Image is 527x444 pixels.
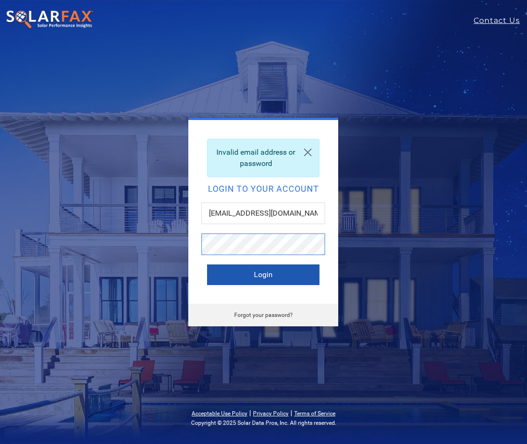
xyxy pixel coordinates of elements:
[207,264,319,285] button: Login
[297,139,319,166] a: Close
[6,10,94,30] img: SolarFax
[474,15,527,26] a: Contact Us
[207,139,319,177] div: Invalid email address or password
[290,408,292,417] span: |
[234,312,293,318] a: Forgot your password?
[253,410,289,417] a: Privacy Policy
[207,185,319,193] h2: Login to your account
[192,410,247,417] a: Acceptable Use Policy
[294,410,335,417] a: Terms of Service
[249,408,251,417] span: |
[201,203,325,224] input: Email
